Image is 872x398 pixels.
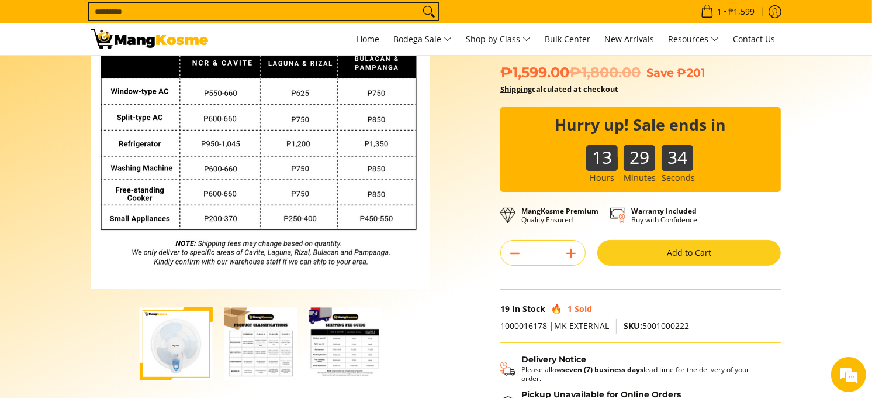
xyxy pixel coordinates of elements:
span: 1000016178 |MK EXTERNAL [500,320,609,331]
span: 19 [500,303,510,314]
span: Bodega Sale [393,32,452,47]
span: Shop by Class [466,32,531,47]
a: Shipping [500,84,532,94]
img: kyowa-wall-fan-blue-premium-full-view-mang-kosme [140,307,213,380]
button: Shipping & Delivery [500,355,769,383]
textarea: Type your message and hit 'Enter' [6,270,223,311]
span: Save [646,66,674,80]
span: Sold [575,303,592,314]
span: Home [357,33,379,44]
a: Home [351,23,385,55]
img: Kyowa 16 Inches Wall Fan, KW-6810 (Premium) 10.10-2 [224,307,297,380]
span: In Stock [512,303,545,314]
button: Add [557,244,585,263]
span: Contact Us [733,33,775,44]
a: Shop by Class [460,23,537,55]
button: Subtract [501,244,529,263]
a: New Arrivals [598,23,660,55]
p: Buy with Confidence [631,207,697,224]
img: Kyowa 16 Inches Wall Fan, KW-6810 (Premium) 10.10-3 [309,307,382,380]
div: Chat with us now [61,66,196,81]
nav: Main Menu [220,23,781,55]
a: Bulk Center [539,23,596,55]
span: New Arrivals [604,33,654,44]
strong: MangKosme Premium [521,206,598,216]
p: Please allow lead time for the delivery of your order. [521,365,769,383]
span: SKU: [624,320,642,331]
strong: seven (7) business days [562,365,643,375]
span: 5001000222 [624,320,689,331]
span: • [697,5,758,18]
span: We're online! [68,122,161,241]
div: Minimize live chat window [192,6,220,34]
span: Bulk Center [545,33,590,44]
del: ₱1,800.00 [569,64,641,81]
span: Resources [668,32,719,47]
b: 29 [624,145,655,159]
span: 1 [715,8,724,16]
strong: Warranty Included [631,206,697,216]
button: Search [420,3,438,20]
a: Resources [662,23,725,55]
a: Contact Us [727,23,781,55]
a: Bodega Sale [387,23,458,55]
button: Add to Cart [597,240,781,266]
span: 1 [568,303,572,314]
span: ₱201 [677,66,705,80]
b: 34 [662,145,693,159]
b: 13 [586,145,618,159]
strong: Delivery Notice [521,354,586,365]
span: ₱1,599 [726,8,756,16]
img: Kyowa 16-Inch Wall Fan - Blue (Premium) l Mang Kosme [91,29,208,49]
p: Quality Ensured [521,207,598,224]
span: ₱1,599.00 [500,64,641,81]
strong: calculated at checkout [500,84,618,94]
